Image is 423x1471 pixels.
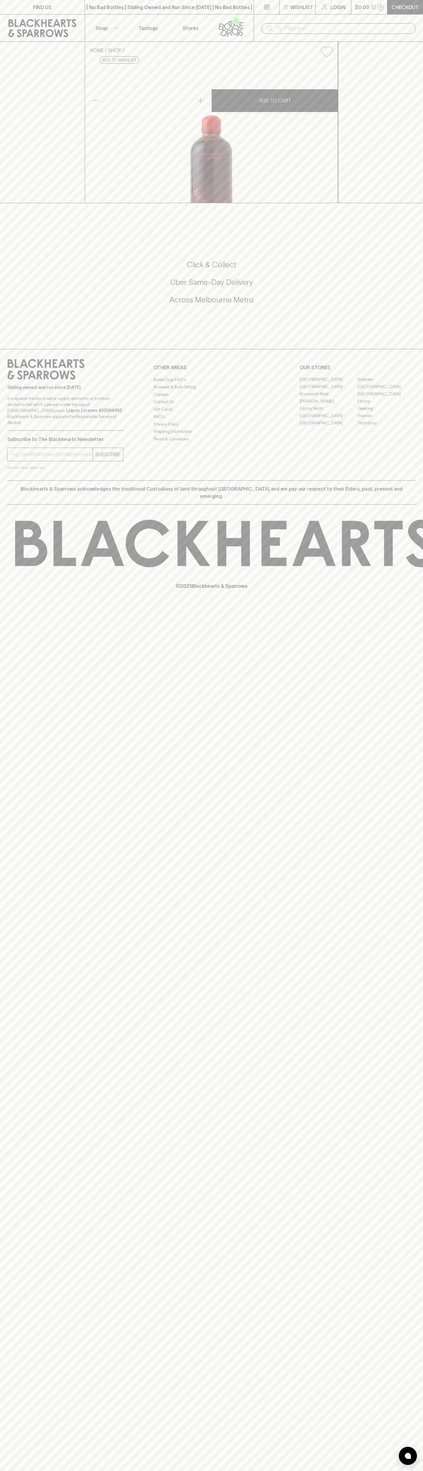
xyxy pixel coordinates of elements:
[212,89,338,112] button: ADD TO CART
[66,408,122,413] strong: Liquor License #32064953
[300,383,358,390] a: [GEOGRAPHIC_DATA]
[154,406,270,413] a: Gift Cards
[85,62,338,203] img: 18530.png
[358,383,416,390] a: [GEOGRAPHIC_DATA]
[7,384,123,390] p: Sibling owned and run since [DATE]
[330,4,346,11] p: Login
[169,15,212,41] a: Stores
[355,4,369,11] p: $0.00
[154,398,270,406] a: Contact Us
[154,435,270,443] a: Terms & Conditions
[7,277,416,287] h5: Uber Same-Day Delivery
[154,413,270,420] a: FAQ's
[95,451,121,458] p: SUBSCRIBE
[300,398,358,405] a: [PERSON_NAME]
[405,1453,411,1459] img: bubble-icon
[7,235,416,337] div: Call to action block
[392,4,419,11] p: Checkout
[99,56,139,64] button: Add to wishlist
[290,4,313,11] p: Wishlist
[154,383,270,391] a: Business & Bulk Gifting
[96,25,108,32] p: Shop
[358,412,416,420] a: Prahran
[183,25,198,32] p: Stores
[358,405,416,412] a: Geelong
[300,405,358,412] a: Fitzroy North
[85,15,127,41] button: Shop
[358,398,416,405] a: Fitzroy
[108,48,121,53] a: SHOP
[154,364,270,371] p: OTHER AREAS
[12,485,411,500] p: Blackhearts & Sparrows acknowledges the traditional Custodians of land throughout [GEOGRAPHIC_DAT...
[379,5,382,9] p: 0
[300,390,358,398] a: Brunswick West
[7,465,123,471] p: We will never spam you
[319,44,335,60] button: Add to wishlist
[300,412,358,420] a: [GEOGRAPHIC_DATA]
[154,428,270,435] a: Shipping Information
[300,420,358,427] a: [GEOGRAPHIC_DATA]
[12,449,93,459] input: e.g. jane@blackheartsandsparrows.com.au
[358,390,416,398] a: [GEOGRAPHIC_DATA]
[138,25,158,32] p: Tastings
[358,420,416,427] a: Thornbury
[33,4,52,11] p: FIND US
[127,15,169,41] a: Tastings
[7,260,416,270] h5: Click & Collect
[358,376,416,383] a: Braddon
[7,436,123,443] p: Subscribe to The Blackhearts Newsletter
[90,48,104,53] a: HOME
[300,364,416,371] p: OUR STORES
[154,376,270,383] a: Bottle Drop FAQ's
[154,391,270,398] a: Careers
[300,376,358,383] a: [GEOGRAPHIC_DATA]
[93,448,123,461] button: SUBSCRIBE
[154,420,270,428] a: Privacy Policy
[7,295,416,305] h5: Across Melbourne Metro
[276,24,411,33] input: Try "Pinot noir"
[7,395,123,426] p: It is against the law to sell or supply alcohol to, or to obtain alcohol on behalf of a person un...
[259,97,291,104] p: ADD TO CART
